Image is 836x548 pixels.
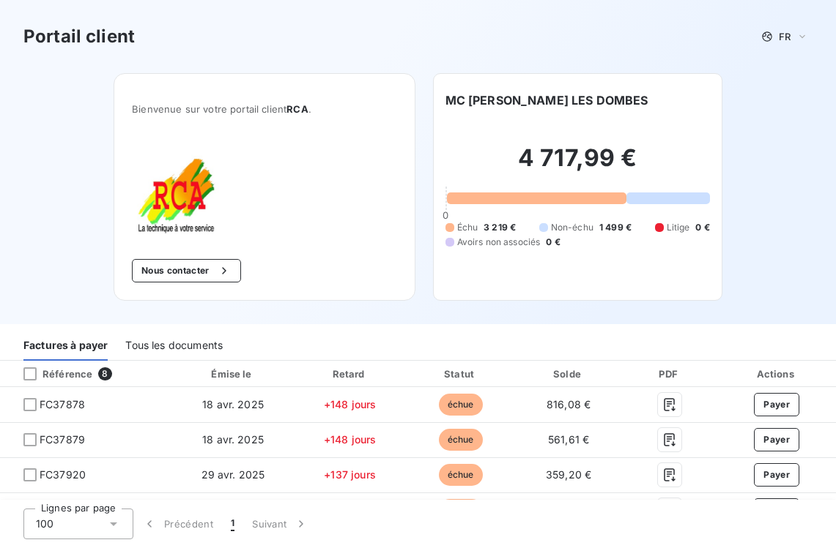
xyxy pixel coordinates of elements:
span: 561,61 € [548,433,589,446]
button: Nous contacter [132,259,240,282]
img: Company logo [132,150,226,236]
span: FC37920 [40,468,86,482]
div: PDF [625,367,715,381]
span: 359,20 € [546,468,591,481]
div: Factures à payer [23,330,108,361]
span: Litige [667,221,690,234]
div: Statut [409,367,512,381]
h2: 4 717,99 € [445,143,710,187]
span: +148 jours [324,398,377,410]
span: 100 [36,517,53,531]
div: Émise le [175,367,291,381]
span: 0 € [546,236,560,249]
div: Actions [721,367,833,381]
span: 3 219 € [484,221,516,234]
span: Bienvenue sur votre portail client . [132,103,396,115]
span: 18 avr. 2025 [202,433,264,446]
span: échue [439,394,483,416]
button: Précédent [133,508,222,539]
button: Payer [754,498,799,522]
button: Suivant [243,508,317,539]
span: échue [439,429,483,451]
div: Tous les documents [125,330,223,361]
span: Échu [457,221,478,234]
span: 1 499 € [599,221,632,234]
div: Référence [12,367,92,380]
button: Payer [754,428,799,451]
span: RCA [286,103,308,115]
span: FC37878 [40,397,85,412]
span: 29 avr. 2025 [201,468,265,481]
div: Solde [518,367,618,381]
span: 8 [98,367,111,380]
h3: Portail client [23,23,135,50]
span: +137 jours [324,468,376,481]
span: 18 avr. 2025 [202,398,264,410]
button: Payer [754,393,799,416]
span: Non-échu [551,221,593,234]
span: Avoirs non associés [457,236,541,249]
span: 0 € [695,221,709,234]
button: 1 [222,508,243,539]
span: échue [439,464,483,486]
span: 0 [443,209,448,221]
span: FC37879 [40,432,85,447]
span: +148 jours [324,433,377,446]
div: Retard [297,367,403,381]
span: FR [779,31,791,42]
span: 816,08 € [547,398,591,410]
h6: MC [PERSON_NAME] LES DOMBES [445,91,648,109]
span: 1 [231,517,234,531]
button: Payer [754,463,799,487]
